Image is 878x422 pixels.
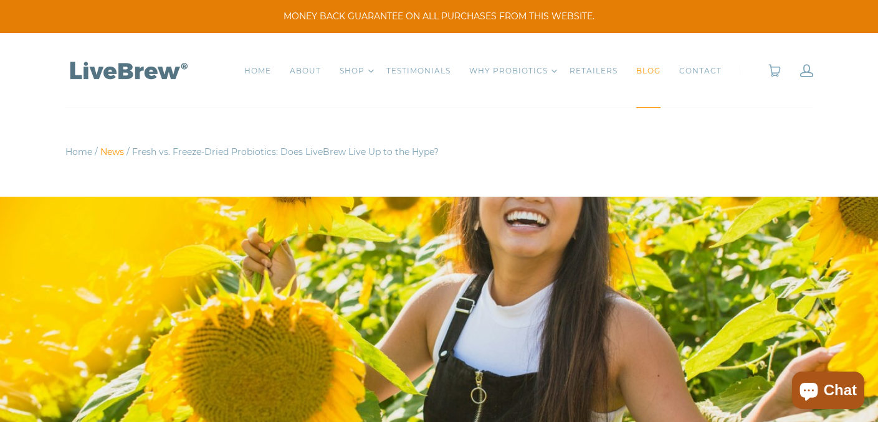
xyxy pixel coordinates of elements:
a: News [100,146,124,157]
a: HOME [244,65,271,77]
a: Home [65,146,92,157]
a: CONTACT [679,65,722,77]
img: LiveBrew [65,59,190,81]
a: ABOUT [290,65,321,77]
a: RETAILERS [570,65,618,77]
span: Fresh vs. Freeze-Dried Probiotics: Does LiveBrew Live Up to the Hype? [132,146,439,157]
a: TESTIMONIALS [386,65,451,77]
a: WHY PROBIOTICS [469,65,548,77]
a: BLOG [636,65,661,77]
span: / [95,146,98,157]
span: MONEY BACK GUARANTEE ON ALL PURCHASES FROM THIS WEBSITE. [19,10,859,23]
inbox-online-store-chat: Shopify online store chat [788,372,868,412]
span: / [126,146,130,157]
a: SHOP [340,65,365,77]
